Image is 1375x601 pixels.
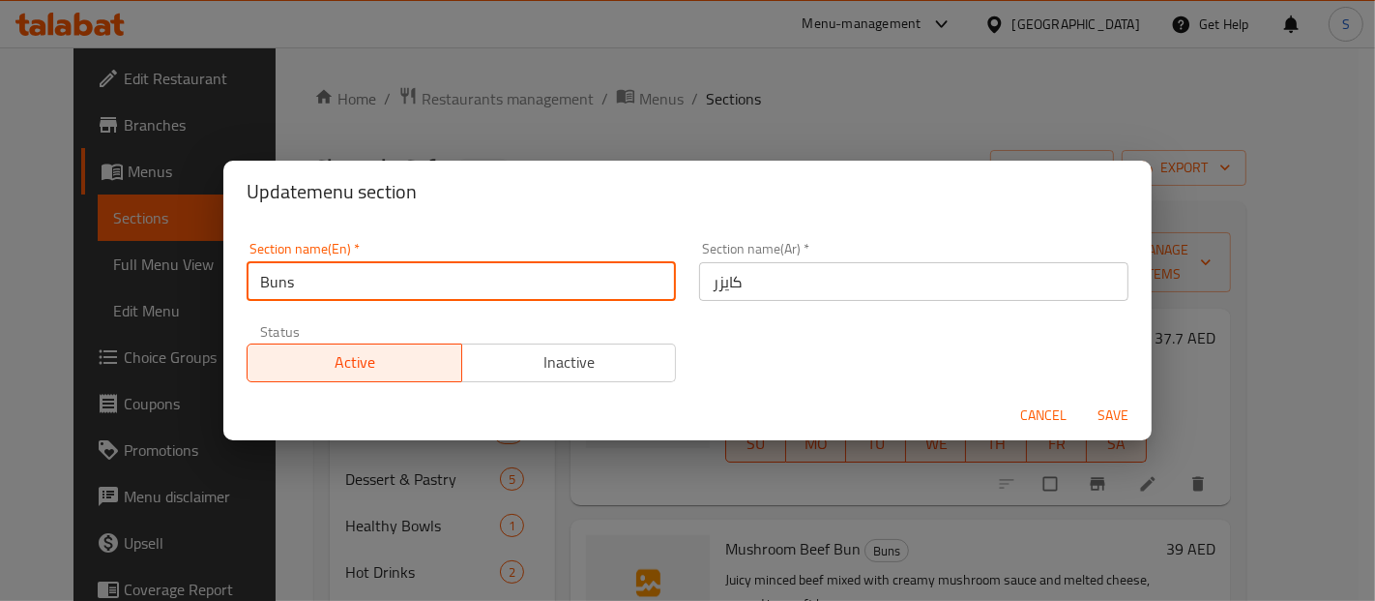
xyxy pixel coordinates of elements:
span: Inactive [470,348,669,376]
button: Save [1082,398,1144,434]
span: Save [1090,404,1136,428]
h2: Update menu section [247,176,1128,207]
span: Cancel [1020,404,1067,428]
button: Active [247,344,462,382]
button: Inactive [461,344,677,382]
button: Cancel [1012,398,1074,434]
span: Active [255,348,454,376]
input: Please enter section name(en) [247,262,676,301]
input: Please enter section name(ar) [699,262,1128,301]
